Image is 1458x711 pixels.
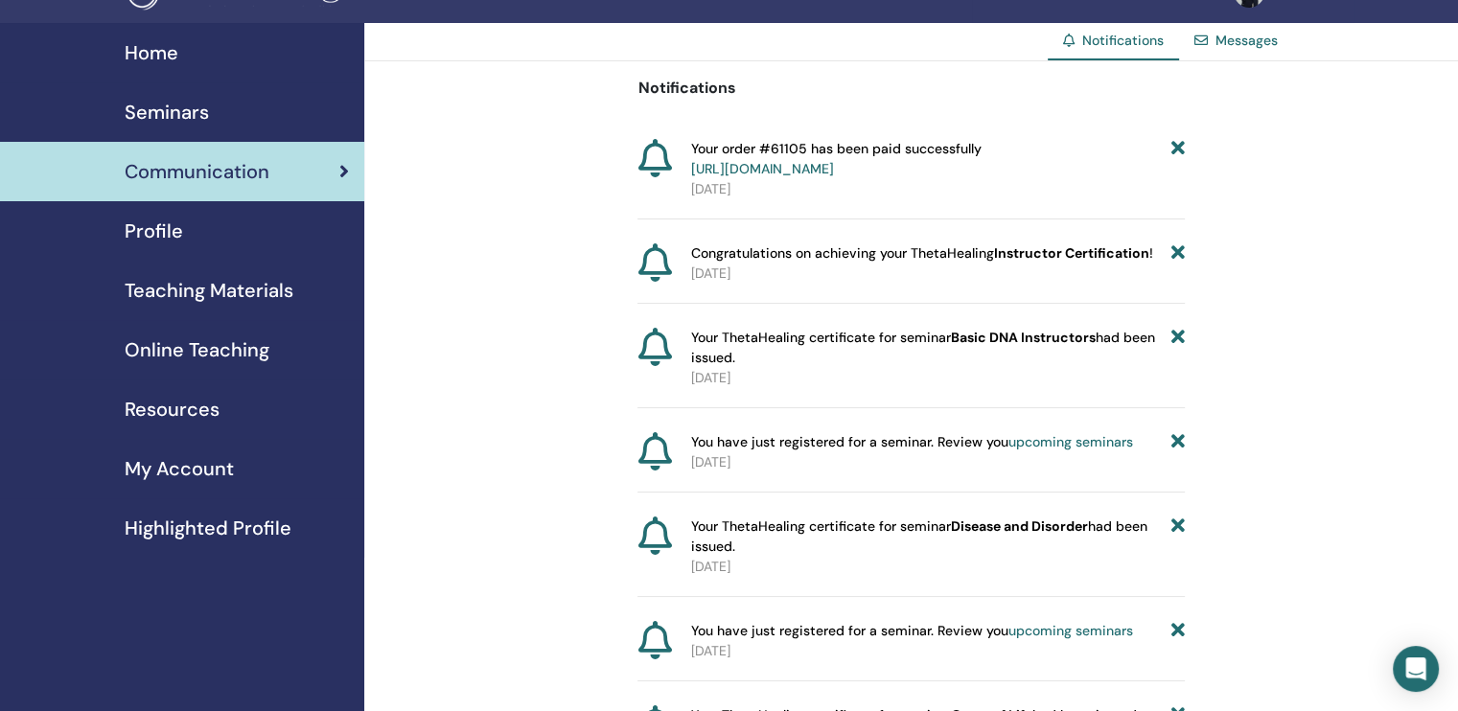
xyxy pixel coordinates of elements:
span: Your ThetaHealing certificate for seminar had been issued. [691,516,1171,557]
b: Basic DNA Instructors [951,329,1096,346]
a: [URL][DOMAIN_NAME] [691,160,834,177]
a: upcoming seminars [1008,433,1133,450]
span: Notifications [1082,32,1164,49]
p: [DATE] [691,368,1185,388]
span: Congratulations on achieving your ThetaHealing ! [691,243,1153,264]
span: You have just registered for a seminar. Review you [691,432,1133,452]
b: Disease and Disorder [951,517,1088,535]
span: Teaching Materials [125,276,293,305]
span: Profile [125,217,183,245]
span: Resources [125,395,220,424]
p: Notifications [637,77,1184,100]
p: [DATE] [691,452,1185,472]
span: My Account [125,454,234,483]
div: Open Intercom Messenger [1393,646,1439,692]
span: Home [125,38,178,67]
p: [DATE] [691,641,1185,661]
p: [DATE] [691,557,1185,577]
span: Highlighted Profile [125,514,291,542]
a: Messages [1215,32,1278,49]
a: upcoming seminars [1008,622,1133,639]
span: Your ThetaHealing certificate for seminar had been issued. [691,328,1171,368]
b: Instructor Certification [994,244,1149,262]
span: Your order #61105 has been paid successfully [691,139,982,179]
span: Online Teaching [125,335,269,364]
span: Communication [125,157,269,186]
p: [DATE] [691,179,1185,199]
p: [DATE] [691,264,1185,284]
span: You have just registered for a seminar. Review you [691,621,1133,641]
span: Seminars [125,98,209,126]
